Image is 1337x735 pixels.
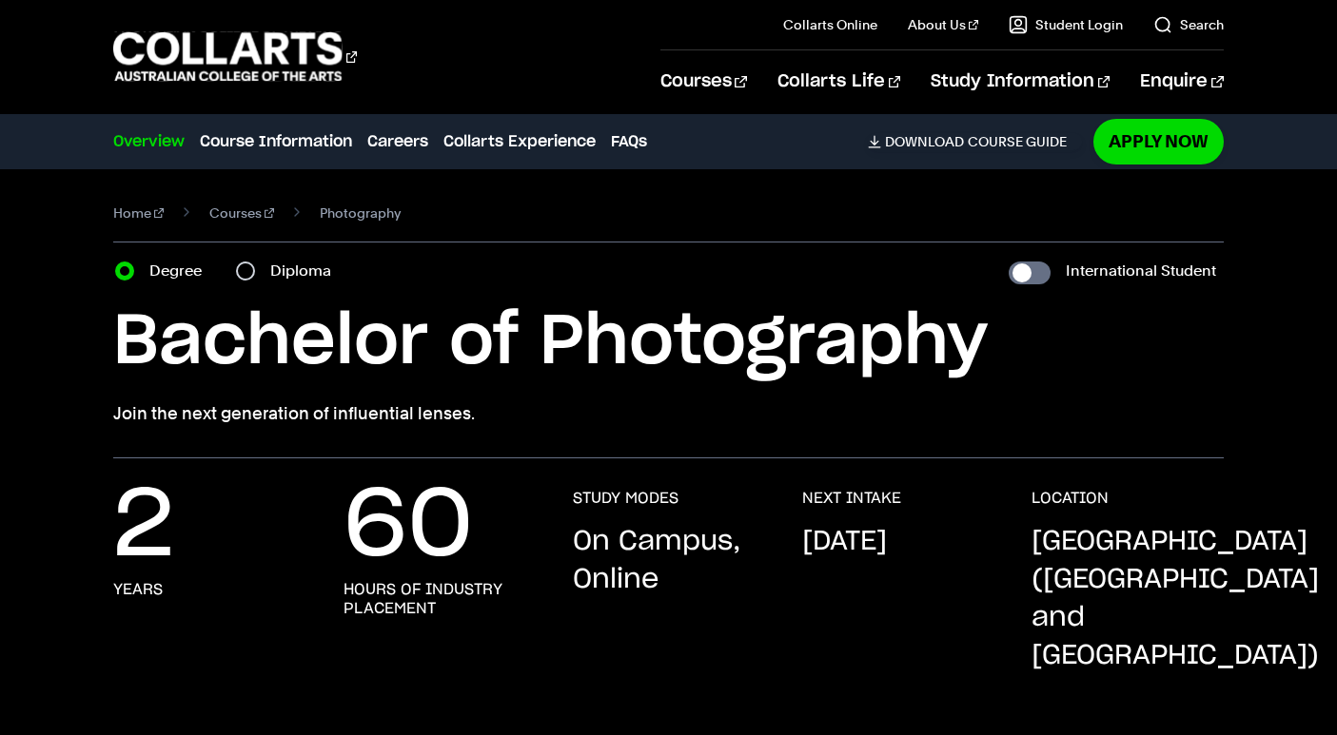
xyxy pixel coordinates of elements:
[660,50,747,113] a: Courses
[611,130,647,153] a: FAQs
[113,200,164,226] a: Home
[200,130,352,153] a: Course Information
[1140,50,1223,113] a: Enquire
[113,489,174,565] p: 2
[113,580,163,599] h3: years
[367,130,428,153] a: Careers
[1032,523,1319,675] p: [GEOGRAPHIC_DATA] ([GEOGRAPHIC_DATA] and [GEOGRAPHIC_DATA])
[868,133,1082,150] a: DownloadCourse Guide
[320,200,401,226] span: Photography
[113,300,1223,385] h1: Bachelor of Photography
[209,200,274,226] a: Courses
[443,130,596,153] a: Collarts Experience
[1153,15,1224,34] a: Search
[783,15,877,34] a: Collarts Online
[113,400,1223,427] p: Join the next generation of influential lenses.
[908,15,978,34] a: About Us
[344,580,535,618] h3: hours of industry placement
[1066,258,1216,284] label: International Student
[113,29,357,84] div: Go to homepage
[573,489,678,508] h3: STUDY MODES
[802,523,887,561] p: [DATE]
[1093,119,1224,164] a: Apply Now
[802,489,901,508] h3: NEXT INTAKE
[1009,15,1123,34] a: Student Login
[931,50,1110,113] a: Study Information
[113,130,185,153] a: Overview
[573,523,764,599] p: On Campus, Online
[149,258,213,284] label: Degree
[885,133,964,150] span: Download
[777,50,900,113] a: Collarts Life
[344,489,473,565] p: 60
[270,258,343,284] label: Diploma
[1032,489,1109,508] h3: LOCATION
